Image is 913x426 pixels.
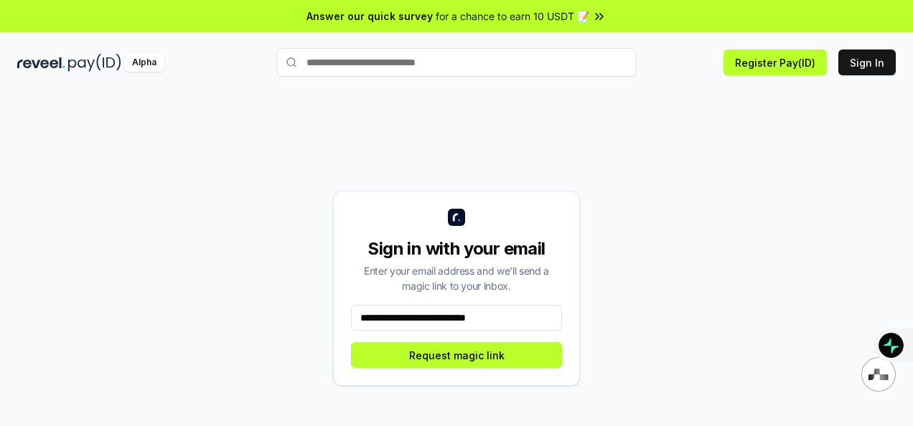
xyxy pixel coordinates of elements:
[124,54,164,72] div: Alpha
[351,342,562,368] button: Request magic link
[724,49,827,75] button: Register Pay(ID)
[351,263,562,293] div: Enter your email address and we’ll send a magic link to your inbox.
[838,49,896,75] button: Sign In
[17,54,65,72] img: reveel_dark
[448,209,465,226] img: logo_small
[306,9,433,24] span: Answer our quick survey
[351,237,562,260] div: Sign in with your email
[68,54,121,72] img: pay_id
[436,9,589,24] span: for a chance to earn 10 USDT 📝
[868,369,889,380] img: svg+xml,%3Csvg%20xmlns%3D%22http%3A%2F%2Fwww.w3.org%2F2000%2Fsvg%22%20width%3D%2228%22%20height%3...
